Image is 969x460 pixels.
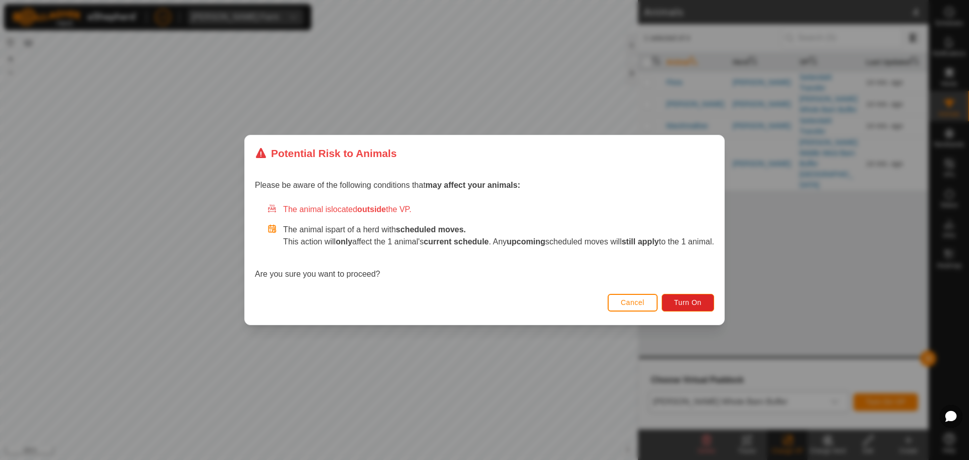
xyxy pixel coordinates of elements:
[674,298,702,306] span: Turn On
[331,225,466,234] span: part of a herd with
[283,224,714,236] p: The animal is
[357,205,386,214] strong: outside
[507,237,545,246] strong: upcoming
[662,294,714,312] button: Turn On
[396,225,466,234] strong: scheduled moves.
[255,203,714,280] div: Are you sure you want to proceed?
[608,294,658,312] button: Cancel
[255,145,397,161] div: Potential Risk to Animals
[331,205,411,214] span: located the VP.
[283,236,714,248] p: This action will affect the 1 animal's . Any scheduled moves will to the 1 animal.
[255,181,520,189] span: Please be aware of the following conditions that
[622,237,659,246] strong: still apply
[424,237,489,246] strong: current schedule
[425,181,520,189] strong: may affect your animals:
[621,298,644,306] span: Cancel
[336,237,352,246] strong: only
[267,203,714,216] div: The animal is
